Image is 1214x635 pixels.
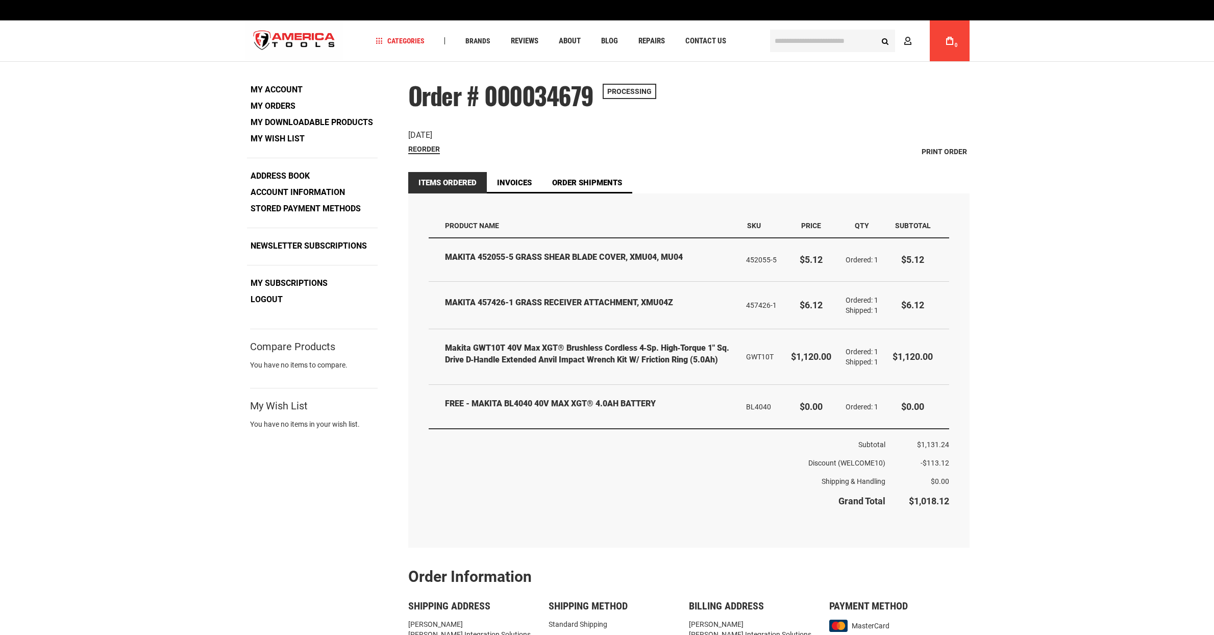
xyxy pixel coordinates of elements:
span: $1,018.12 [909,496,949,506]
td: 457426-1 [739,282,784,329]
strong: MAKITA 457426-1 GRASS RECEIVER ATTACHMENT, XMU04Z [445,297,732,309]
strong: My Wish List [250,401,308,410]
img: mastercard.png [829,620,848,632]
a: Address Book [247,168,313,184]
th: Product Name [429,214,739,238]
a: About [554,34,585,48]
span: Ordered [846,296,874,304]
strong: MAKITA 452055-5 GRASS SHEAR BLADE COVER, XMU04, MU04 [445,252,732,263]
a: Blog [597,34,623,48]
a: My Downloadable Products [247,115,377,130]
a: Reorder [408,145,440,154]
a: My Subscriptions [247,276,331,291]
a: Categories [371,34,429,48]
span: Reviews [511,37,538,45]
th: Discount (WELCOME10) [429,454,885,472]
div: You have no items in your wish list. [250,419,378,429]
th: Subtotal [885,214,949,238]
span: Ordered [846,348,874,356]
span: Order # 000034679 [408,77,594,113]
a: 0 [940,20,959,61]
span: $1,120.00 [893,351,933,362]
span: Brands [465,37,490,44]
strong: FREE - MAKITA BL4040 40V MAX XGT® 4.0AH BATTERY [445,398,732,410]
strong: Order Information [408,568,532,585]
span: -$113.12 [921,459,949,467]
th: SKU [739,214,784,238]
span: Shipping Address [408,600,490,612]
a: My Wish List [247,131,308,146]
span: Shipping Method [549,600,628,612]
span: Contact Us [685,37,726,45]
th: Shipping & Handling [429,472,885,491]
a: Newsletter Subscriptions [247,238,370,254]
span: $5.12 [901,254,924,265]
a: Invoices [487,172,542,193]
span: [DATE] [408,130,432,140]
span: Categories [376,37,425,44]
span: Shipped [846,306,874,314]
span: About [559,37,581,45]
span: $6.12 [901,300,924,310]
a: My Account [247,82,306,97]
span: 1 [874,306,878,314]
td: BL4040 [739,385,784,429]
a: Logout [247,292,286,307]
a: Reviews [506,34,543,48]
span: $1,120.00 [791,351,831,362]
span: $0.00 [931,477,949,485]
span: Processing [603,84,656,99]
th: Subtotal [429,429,885,454]
span: $0.00 [800,401,823,412]
a: Repairs [634,34,670,48]
img: America Tools [245,22,344,60]
span: Blog [601,37,618,45]
span: 1 [874,296,878,304]
a: Order Shipments [542,172,632,193]
span: Billing Address [689,600,764,612]
button: Search [876,31,895,51]
strong: My Orders [251,101,295,111]
a: Stored Payment Methods [247,201,364,216]
a: Account Information [247,185,349,200]
th: Price [784,214,838,238]
span: Payment Method [829,600,908,612]
span: 1 [874,403,878,411]
a: Brands [461,34,495,48]
span: $5.12 [800,254,823,265]
th: Qty [838,214,885,238]
span: Shipped [846,358,874,366]
a: store logo [245,22,344,60]
span: 1 [874,256,878,264]
a: My Orders [247,99,299,114]
span: 1 [874,348,878,356]
span: Ordered [846,256,874,264]
div: You have no items to compare. [250,360,378,380]
span: 0 [955,42,958,48]
strong: Items Ordered [408,172,487,193]
td: 452055-5 [739,238,784,282]
span: $1,131.24 [917,441,949,449]
span: Reorder [408,145,440,153]
span: Ordered [846,403,874,411]
span: $6.12 [800,300,823,310]
span: $0.00 [901,401,924,412]
a: Contact Us [681,34,731,48]
a: Print Order [919,144,970,159]
div: Standard Shipping [549,619,689,629]
span: Print Order [922,148,967,156]
span: Repairs [638,37,665,45]
strong: Makita GWT10T 40V max XGT® Brushless Cordless 4‑Sp. High‑Torque 1" Sq. Drive D‑Handle Extended An... [445,343,732,366]
td: GWT10T [739,329,784,385]
strong: Compare Products [250,342,335,351]
span: 1 [874,358,878,366]
strong: Grand Total [838,496,885,506]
